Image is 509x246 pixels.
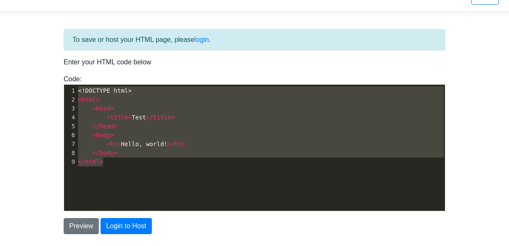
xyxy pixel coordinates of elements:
[168,141,175,147] span: </
[64,113,76,122] div: 4
[175,141,182,147] span: h1
[92,149,100,156] span: </
[64,140,76,149] div: 7
[78,158,85,165] span: </
[100,158,103,165] span: >
[64,86,76,95] div: 1
[64,95,76,104] div: 2
[92,105,96,112] span: <
[96,105,110,112] span: head
[57,74,452,211] div: Code:
[64,122,76,131] div: 5
[78,87,131,94] span: <!DOCTYPE html>
[110,141,117,147] span: h1
[78,141,185,147] span: Hello, world!
[182,141,185,147] span: >
[64,149,76,158] div: 8
[64,131,76,140] div: 6
[195,36,209,43] a: login
[96,96,99,103] span: >
[117,141,121,147] span: >
[85,158,100,165] span: html
[101,218,151,234] button: Login to Host
[78,96,81,103] span: <
[92,123,100,130] span: </
[96,132,110,138] span: body
[64,218,99,234] button: Preview
[100,123,114,130] span: head
[64,104,76,113] div: 3
[114,123,117,130] span: >
[106,141,110,147] span: <
[64,158,76,166] div: 9
[146,114,153,121] span: </
[64,29,445,50] div: To save or host your HTML page, please .
[128,114,131,121] span: >
[114,149,117,156] span: >
[110,105,114,112] span: >
[100,149,114,156] span: body
[110,114,128,121] span: title
[171,114,174,121] span: >
[110,132,114,138] span: >
[81,96,96,103] span: html
[78,114,175,121] span: Test
[153,114,171,121] span: title
[64,57,445,67] p: Enter your HTML code below
[92,132,96,138] span: <
[106,114,110,121] span: <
